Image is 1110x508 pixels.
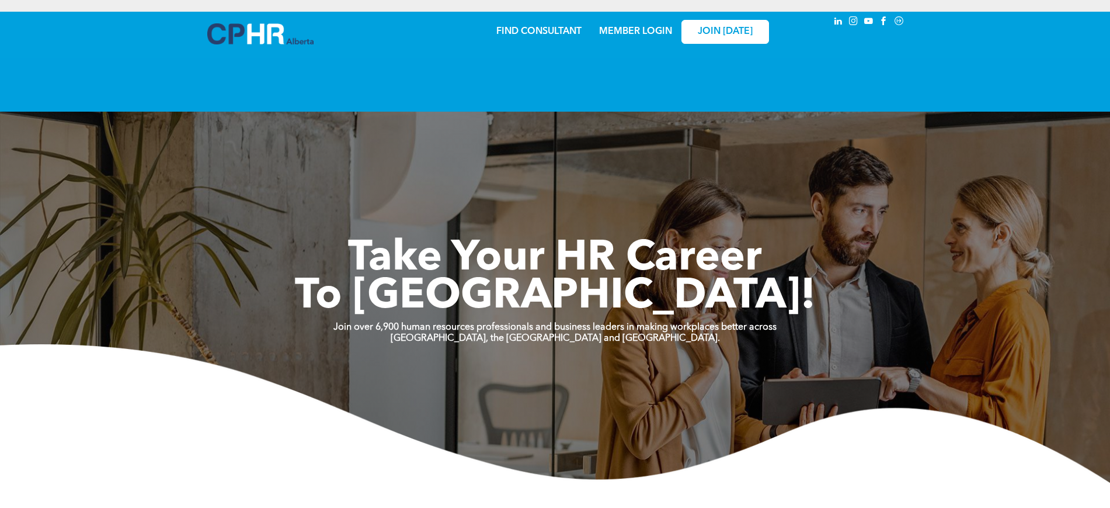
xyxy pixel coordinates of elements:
[207,23,314,44] img: A blue and white logo for cp alberta
[893,15,906,30] a: Social network
[348,238,762,280] span: Take Your HR Career
[681,20,769,44] a: JOIN [DATE]
[496,27,582,36] a: FIND CONSULTANT
[698,26,753,37] span: JOIN [DATE]
[847,15,860,30] a: instagram
[333,323,777,332] strong: Join over 6,900 human resources professionals and business leaders in making workplaces better ac...
[391,334,720,343] strong: [GEOGRAPHIC_DATA], the [GEOGRAPHIC_DATA] and [GEOGRAPHIC_DATA].
[599,27,672,36] a: MEMBER LOGIN
[832,15,845,30] a: linkedin
[878,15,890,30] a: facebook
[862,15,875,30] a: youtube
[295,276,816,318] span: To [GEOGRAPHIC_DATA]!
